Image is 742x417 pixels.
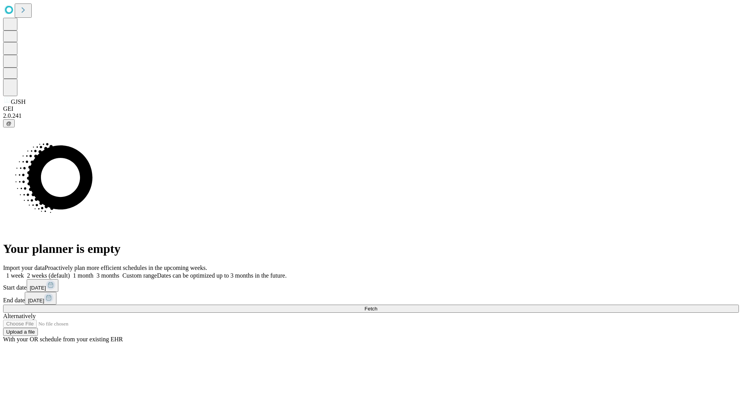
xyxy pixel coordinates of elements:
h1: Your planner is empty [3,242,739,256]
button: @ [3,119,15,127]
span: 1 month [73,272,94,279]
div: GEI [3,105,739,112]
div: End date [3,292,739,305]
span: 1 week [6,272,24,279]
button: Fetch [3,305,739,313]
span: 3 months [97,272,119,279]
button: [DATE] [25,292,56,305]
span: Fetch [364,306,377,312]
span: Proactively plan more efficient schedules in the upcoming weeks. [45,264,207,271]
button: [DATE] [27,279,58,292]
span: With your OR schedule from your existing EHR [3,336,123,342]
span: @ [6,120,12,126]
span: GJSH [11,98,26,105]
span: Custom range [123,272,157,279]
span: Alternatively [3,313,36,319]
span: Dates can be optimized up to 3 months in the future. [157,272,286,279]
div: Start date [3,279,739,292]
div: 2.0.241 [3,112,739,119]
span: Import your data [3,264,45,271]
span: [DATE] [30,285,46,291]
button: Upload a file [3,328,38,336]
span: [DATE] [28,298,44,303]
span: 2 weeks (default) [27,272,70,279]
